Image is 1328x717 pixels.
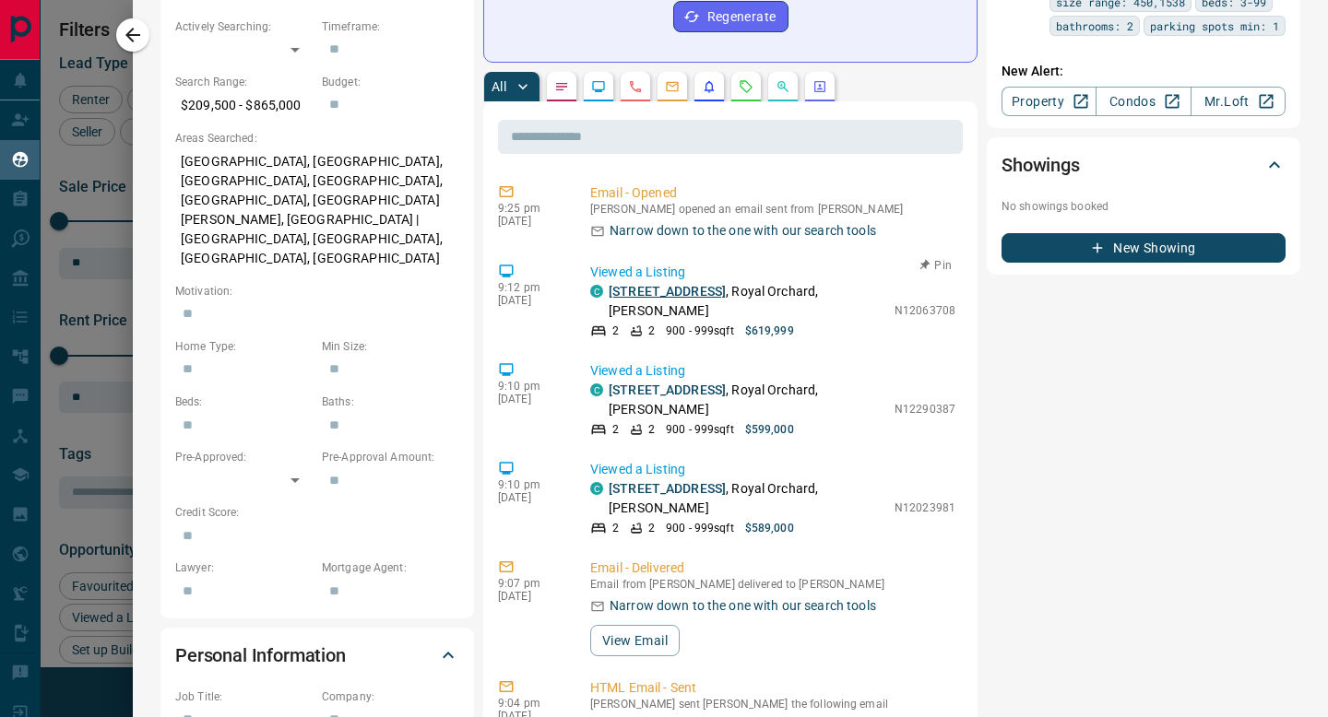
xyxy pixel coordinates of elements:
p: Baths: [322,394,459,410]
svg: Calls [628,79,643,94]
span: parking spots min: 1 [1150,17,1279,35]
p: Credit Score: [175,504,459,521]
p: 9:10 pm [498,478,563,491]
p: 9:25 pm [498,202,563,215]
p: No showings booked [1002,198,1286,215]
svg: Notes [554,79,569,94]
svg: Emails [665,79,680,94]
p: All [492,80,506,93]
p: 2 [612,421,619,438]
p: $589,000 [745,520,794,536]
p: Email from [PERSON_NAME] delivered to [PERSON_NAME] [590,578,955,591]
p: [DATE] [498,393,563,406]
p: [PERSON_NAME] sent [PERSON_NAME] the following email [590,698,955,711]
p: 9:04 pm [498,697,563,710]
p: Beds: [175,394,313,410]
p: [DATE] [498,491,563,504]
p: Mortgage Agent: [322,559,459,576]
p: Email - Opened [590,183,955,203]
p: , Royal Orchard, [PERSON_NAME] [609,479,885,518]
h2: Personal Information [175,641,346,670]
div: Personal Information [175,633,459,677]
a: Condos [1096,87,1191,116]
p: $619,999 [745,323,794,339]
p: Narrow down to the one with our search tools [610,596,876,616]
p: Areas Searched: [175,130,459,147]
button: New Showing [1002,233,1286,263]
svg: Agent Actions [812,79,827,94]
p: , Royal Orchard, [PERSON_NAME] [609,381,885,419]
p: Min Size: [322,338,459,355]
p: 2 [648,421,655,438]
p: 2 [612,520,619,536]
button: Regenerate [673,1,788,32]
p: Timeframe: [322,18,459,35]
button: Pin [909,257,963,274]
p: Home Type: [175,338,313,355]
p: [DATE] [498,294,563,307]
p: N12063708 [895,302,955,319]
p: [DATE] [498,590,563,603]
p: 900 - 999 sqft [666,520,733,536]
a: Property [1002,87,1097,116]
p: [DATE] [498,215,563,228]
span: bathrooms: 2 [1056,17,1133,35]
svg: Opportunities [776,79,790,94]
p: 900 - 999 sqft [666,323,733,339]
a: [STREET_ADDRESS] [609,284,726,299]
p: 2 [612,323,619,339]
p: Email - Delivered [590,558,955,578]
p: 2 [648,520,655,536]
div: Showings [1002,143,1286,187]
p: Viewed a Listing [590,361,955,381]
a: Mr.Loft [1191,87,1286,116]
p: N12290387 [895,401,955,417]
p: Viewed a Listing [590,460,955,479]
svg: Requests [739,79,753,94]
p: Pre-Approval Amount: [322,449,459,465]
div: condos.ca [590,383,603,396]
a: [STREET_ADDRESS] [609,382,726,397]
p: , Royal Orchard, [PERSON_NAME] [609,282,885,321]
p: $599,000 [745,421,794,438]
p: 9:10 pm [498,380,563,393]
a: [STREET_ADDRESS] [609,481,726,496]
p: Search Range: [175,74,313,90]
p: $209,500 - $865,000 [175,90,313,121]
p: Company: [322,688,459,705]
p: Motivation: [175,283,459,300]
p: New Alert: [1002,62,1286,81]
p: [GEOGRAPHIC_DATA], [GEOGRAPHIC_DATA], [GEOGRAPHIC_DATA], [GEOGRAPHIC_DATA], [GEOGRAPHIC_DATA], [G... [175,147,459,274]
p: HTML Email - Sent [590,678,955,698]
p: 2 [648,323,655,339]
p: Job Title: [175,688,313,705]
h2: Showings [1002,150,1080,180]
p: Viewed a Listing [590,263,955,282]
p: Narrow down to the one with our search tools [610,221,876,241]
p: 900 - 999 sqft [666,421,733,438]
p: Pre-Approved: [175,449,313,465]
button: View Email [590,625,680,656]
svg: Listing Alerts [702,79,717,94]
div: condos.ca [590,482,603,495]
p: 9:12 pm [498,281,563,294]
svg: Lead Browsing Activity [591,79,606,94]
p: N12023981 [895,500,955,516]
p: [PERSON_NAME] opened an email sent from [PERSON_NAME] [590,203,955,216]
p: 9:07 pm [498,577,563,590]
div: condos.ca [590,285,603,298]
p: Lawyer: [175,559,313,576]
p: Actively Searching: [175,18,313,35]
p: Budget: [322,74,459,90]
